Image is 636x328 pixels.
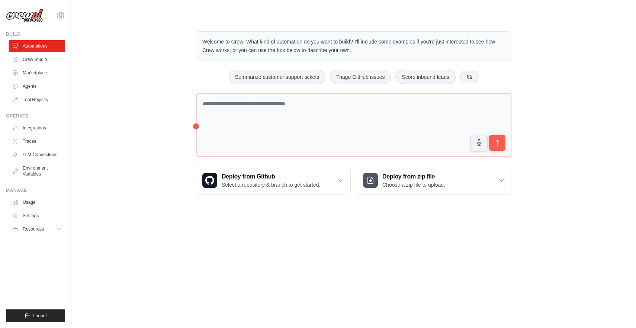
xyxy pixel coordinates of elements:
a: Usage [9,196,65,208]
a: Automations [9,40,65,52]
button: Score inbound leads [395,70,456,84]
a: LLM Connections [9,149,65,161]
button: Resources [9,223,65,235]
button: Summarize customer support tickets [229,70,325,84]
h3: Deploy from zip file [382,172,445,181]
button: Triage GitHub issues [330,70,391,84]
p: Welcome to Crew! What kind of automation do you want to build? I'll include some examples if you'... [202,38,505,55]
div: Operate [6,113,65,119]
a: Settings [9,210,65,222]
img: Logo [6,9,43,23]
a: Tool Registry [9,94,65,106]
a: Agents [9,80,65,92]
span: Logout [33,313,47,319]
button: Logout [6,309,65,322]
div: Manage [6,187,65,193]
a: Traces [9,135,65,147]
span: Resources [23,226,44,232]
p: Choose a zip file to upload. [382,181,445,189]
a: Integrations [9,122,65,134]
a: Crew Studio [9,54,65,65]
div: Build [6,31,65,37]
a: Environment Variables [9,162,65,180]
a: Marketplace [9,67,65,79]
h3: Deploy from Github [222,172,320,181]
iframe: Chat Widget [599,292,636,328]
p: Select a repository & branch to get started. [222,181,320,189]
